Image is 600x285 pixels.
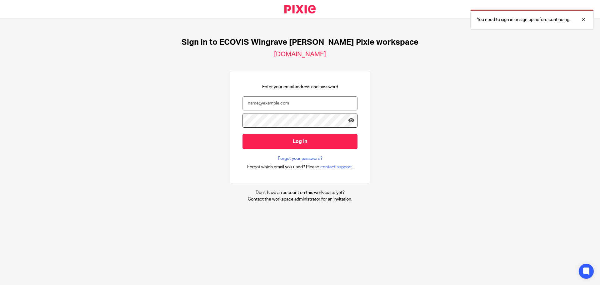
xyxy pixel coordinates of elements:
div: . [247,163,353,170]
p: Enter your email address and password [262,84,338,90]
input: name@example.com [242,96,357,110]
p: You need to sign in or sign up before continuing. [477,17,570,23]
h1: Sign in to ECOVIS Wingrave [PERSON_NAME] Pixie workspace [182,38,418,47]
input: Log in [242,134,357,149]
p: Contact the workspace administrator for an invitation. [248,196,352,202]
h2: [DOMAIN_NAME] [274,50,326,59]
span: Forgot which email you used? Please [247,164,319,170]
span: contact support [320,164,352,170]
p: Don't have an account on this workspace yet? [248,190,352,196]
a: Forgot your password? [278,155,322,162]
